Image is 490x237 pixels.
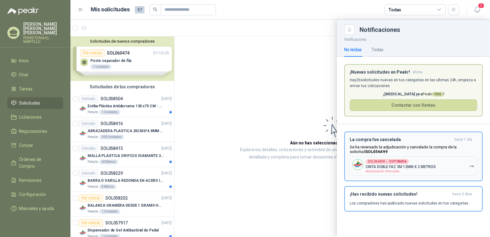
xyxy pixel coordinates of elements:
div: SOL056499 → [366,159,409,164]
span: Cotizar [19,142,33,149]
a: Inicio [7,55,63,67]
b: SOL056499 [365,149,388,154]
span: Configuración [19,191,46,198]
p: Los compradores han publicado nuevas solicitudes en tus categorías. [350,201,469,206]
button: ¡Has recibido nuevas solicitudes!hace 5 días Los compradores han publicado nuevas solicitudes en ... [344,186,483,212]
p: Hay 26 solicitudes nuevas en tus categorías en las ultimas 24h, empieza a enviar tus cotizaciones [350,77,477,89]
span: PRO [433,92,443,97]
h3: La compra fue cancelada [350,137,452,142]
span: Tareas [19,86,32,92]
h3: ¡Nuevas solicitudes en Peakr! [350,70,410,75]
a: Licitaciones [7,111,63,123]
a: Configuración [7,189,63,200]
span: Solicitudes [19,100,40,106]
a: Negociaciones [7,125,63,137]
button: Close [344,25,355,35]
span: 2 [478,3,484,9]
h3: ¡Has recibido nuevas solicitudes! [350,192,450,197]
img: Logo peakr [7,7,39,15]
p: CINTA DOBLE FAZ 3M 12MM X 2 METROS [366,165,436,169]
p: Se ha reversado la adjudicación y cancelado la compra de la solicitud [350,145,477,154]
a: Manuales y ayuda [7,203,63,214]
a: Órdenes de Compra [7,154,63,172]
a: Remisiones [7,174,63,186]
button: Contactar con Ventas [350,99,477,111]
span: Negociaciones [19,128,47,135]
span: Chat [19,71,28,78]
button: 2 [472,4,483,15]
a: Solicitudes [7,97,63,109]
span: Peakr [422,92,443,96]
span: Órdenes de Compra [19,156,57,170]
span: ahora [413,70,422,75]
span: search [153,7,157,12]
button: La compra fue canceladahace 1 día Se ha reversado la adjudicación y cancelado la compra de la sol... [344,132,483,181]
p: Notificaciones [337,35,490,43]
span: Remisiones [19,177,42,184]
div: No leídas [344,46,362,53]
span: 97 [135,6,145,13]
h1: Mis solicitudes [91,5,130,14]
a: Tareas [7,83,63,95]
p: ¡[MEDICAL_DATA] ya a ! [350,91,477,97]
span: Adjudicación reversada [366,170,399,173]
span: hace 5 días [452,192,472,197]
a: Cotizar [7,140,63,151]
span: Licitaciones [19,114,42,120]
b: COT186056 [389,160,406,163]
img: Company Logo [353,159,363,170]
p: FERRETERIA EL MARTILLO [23,36,63,44]
a: Chat [7,69,63,81]
div: Notificaciones [360,27,483,33]
span: Inicio [19,57,29,64]
span: hace 1 día [454,137,472,142]
span: Manuales y ayuda [19,205,54,212]
p: [PERSON_NAME] [PERSON_NAME] [PERSON_NAME] [23,22,63,35]
button: Company LogoSOL056499→COT186056CINTA DOBLE FAZ 3M 12MM X 2 METROSAdjudicación reversada [350,156,477,176]
div: Todas [371,46,383,53]
div: Todas [388,6,401,13]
